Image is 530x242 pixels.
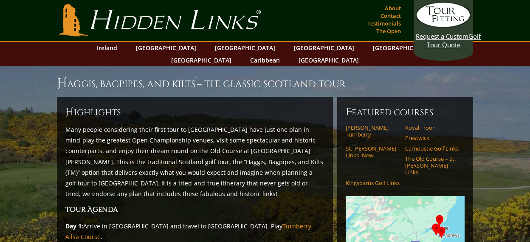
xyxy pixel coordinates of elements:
strong: Day 1: [65,222,83,230]
a: Turnberry Ailsa Course [65,222,311,241]
a: Carnoustie Golf Links [405,145,459,152]
a: [GEOGRAPHIC_DATA] [369,42,437,54]
a: [PERSON_NAME] Turnberry [346,124,400,138]
a: [GEOGRAPHIC_DATA] [132,42,200,54]
span: Request a Custom [416,32,468,40]
a: The Open [374,25,403,37]
a: [GEOGRAPHIC_DATA] [290,42,358,54]
a: [GEOGRAPHIC_DATA] [211,42,279,54]
a: St. [PERSON_NAME] Links–New [346,145,400,159]
a: Testimonials [365,17,403,29]
h6: ighlights [65,105,324,119]
a: Contact [378,10,403,22]
a: Kingsbarns Golf Links [346,179,400,186]
a: [GEOGRAPHIC_DATA] [167,54,236,66]
a: Caribbean [246,54,284,66]
a: Royal Troon [405,124,459,131]
p: Many people considering their first tour to [GEOGRAPHIC_DATA] have just one plan in mind-play the... [65,124,324,199]
span: H [65,105,74,119]
a: The Old Course – St. [PERSON_NAME] Links [405,155,459,176]
a: Prestwick [405,134,459,141]
a: [GEOGRAPHIC_DATA] [294,54,363,66]
sup: ™ [195,76,197,81]
a: Ireland [93,42,121,54]
a: Request a CustomGolf Tour Quote [416,2,471,49]
h3: Tour Agenda [65,204,324,215]
h6: Featured Courses [346,105,465,119]
h1: Haggis, Bagpipes, and Kilts – The Classic Scotland Tour [57,75,473,92]
a: About [383,2,403,14]
p: Arrive in [GEOGRAPHIC_DATA] and travel to [GEOGRAPHIC_DATA]. Play . [65,221,324,242]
